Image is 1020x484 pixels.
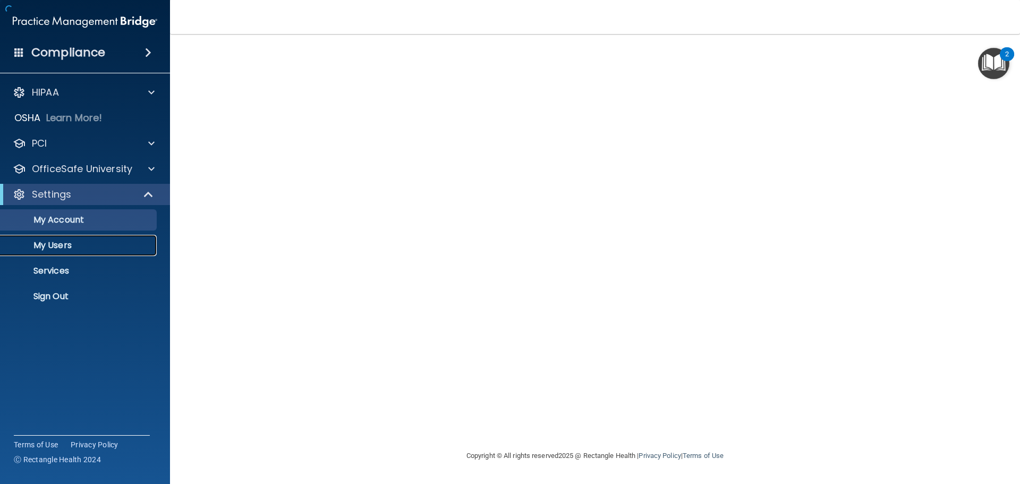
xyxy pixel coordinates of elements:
a: OfficeSafe University [13,163,155,175]
p: PCI [32,137,47,150]
button: Open Resource Center, 2 new notifications [978,48,1009,79]
a: Terms of Use [14,439,58,450]
p: My Users [7,240,152,251]
p: My Account [7,215,152,225]
p: OfficeSafe University [32,163,132,175]
h4: Compliance [31,45,105,60]
p: OSHA [14,112,41,124]
a: PCI [13,137,155,150]
a: Terms of Use [683,452,724,460]
img: PMB logo [13,11,157,32]
span: Ⓒ Rectangle Health 2024 [14,454,101,465]
p: HIPAA [32,86,59,99]
p: Learn More! [46,112,103,124]
p: Sign Out [7,291,152,302]
iframe: Drift Widget Chat Controller [836,409,1007,451]
p: Services [7,266,152,276]
a: Settings [13,188,154,201]
a: Privacy Policy [639,452,681,460]
a: HIPAA [13,86,155,99]
div: 2 [1005,54,1009,68]
p: Settings [32,188,71,201]
a: Privacy Policy [71,439,118,450]
div: Copyright © All rights reserved 2025 @ Rectangle Health | | [401,439,789,473]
